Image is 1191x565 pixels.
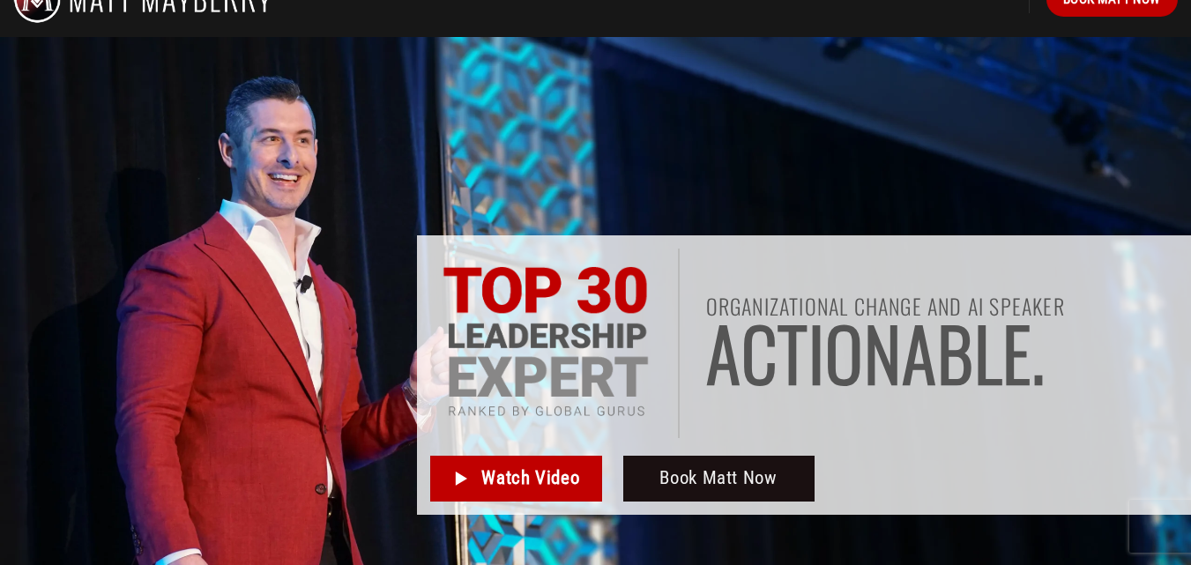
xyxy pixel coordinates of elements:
img: Top 30 Leadership Experts [442,266,650,420]
span: Watch Video [481,464,579,493]
a: Watch Video [430,456,602,502]
a: Book Matt Now [623,456,815,502]
h1: Organizational change and AI speaker [706,295,1178,316]
span: Book Matt Now [659,464,777,493]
